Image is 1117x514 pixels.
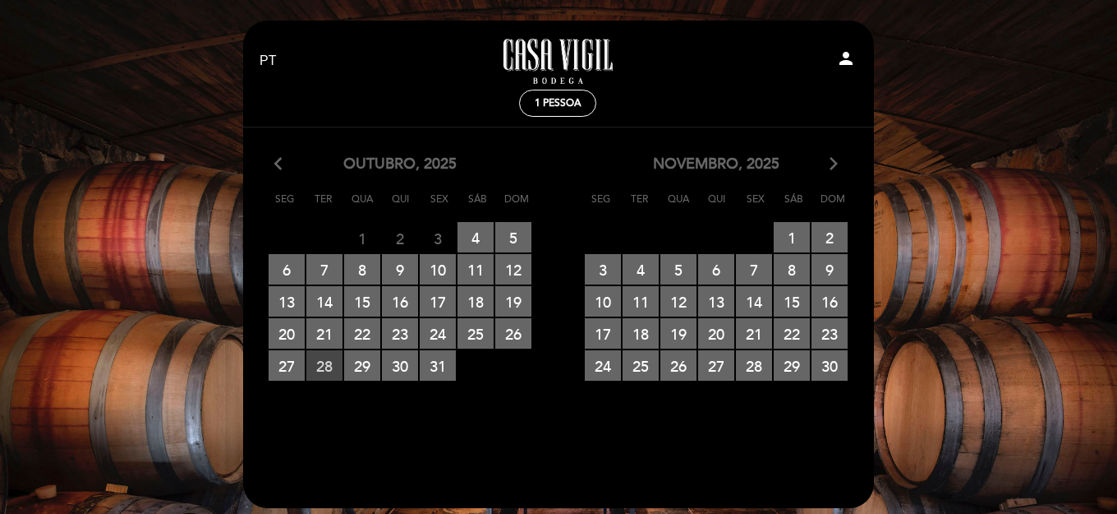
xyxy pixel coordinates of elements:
span: 25 [457,318,494,349]
span: Sáb [462,191,494,221]
span: Sex [739,191,772,221]
span: 24 [585,350,621,381]
span: 21 [736,318,772,349]
span: Ter [307,191,340,221]
span: 28 [306,350,342,381]
span: 26 [660,350,696,381]
span: 22 [344,318,380,349]
a: Casa Vigil - Restaurante [455,39,660,84]
button: person [836,49,856,74]
span: 11 [457,254,494,285]
span: 17 [420,286,456,317]
span: 14 [736,286,772,317]
span: outubro, 2025 [343,154,457,175]
span: 18 [457,286,494,317]
span: 16 [811,286,848,317]
span: 29 [774,350,810,381]
span: Sáb [778,191,811,221]
span: 16 [382,286,418,317]
span: 21 [306,318,342,349]
span: 20 [698,318,734,349]
span: 3 [585,254,621,285]
span: 14 [306,286,342,317]
span: Dom [500,191,533,221]
i: person [836,49,856,68]
span: 23 [382,318,418,349]
span: 15 [344,286,380,317]
span: Qui [384,191,417,221]
span: Seg [269,191,301,221]
span: 10 [420,254,456,285]
span: 6 [269,254,305,285]
span: 2 [811,222,848,252]
span: 10 [585,286,621,317]
span: 5 [495,222,531,252]
i: arrow_back_ios [274,154,289,175]
span: 31 [420,350,456,381]
span: 9 [382,254,418,285]
span: 29 [344,350,380,381]
span: 26 [495,318,531,349]
span: 23 [811,318,848,349]
span: 7 [736,254,772,285]
span: 3 [420,223,456,253]
span: 19 [495,286,531,317]
span: 30 [382,350,418,381]
span: 22 [774,318,810,349]
i: arrow_forward_ios [826,154,841,175]
span: Seg [585,191,618,221]
span: 20 [269,318,305,349]
span: 25 [623,350,659,381]
span: 28 [736,350,772,381]
span: 12 [660,286,696,317]
span: 4 [457,222,494,252]
span: 12 [495,254,531,285]
span: 2 [382,223,418,253]
span: 24 [420,318,456,349]
span: novembro, 2025 [653,154,779,175]
span: Dom [816,191,849,221]
span: 15 [774,286,810,317]
span: 17 [585,318,621,349]
span: Qua [662,191,695,221]
span: Qua [346,191,379,221]
span: 1 pessoa [535,97,581,109]
span: Ter [623,191,656,221]
span: 4 [623,254,659,285]
span: 1 [344,223,380,253]
span: 8 [774,254,810,285]
span: 5 [660,254,696,285]
span: 1 [774,222,810,252]
span: Qui [701,191,733,221]
span: 11 [623,286,659,317]
span: Sex [423,191,456,221]
span: 18 [623,318,659,349]
span: 7 [306,254,342,285]
span: 8 [344,254,380,285]
span: 27 [269,350,305,381]
span: 13 [269,286,305,317]
span: 6 [698,254,734,285]
span: 27 [698,350,734,381]
span: 30 [811,350,848,381]
span: 13 [698,286,734,317]
span: 19 [660,318,696,349]
span: 9 [811,254,848,285]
